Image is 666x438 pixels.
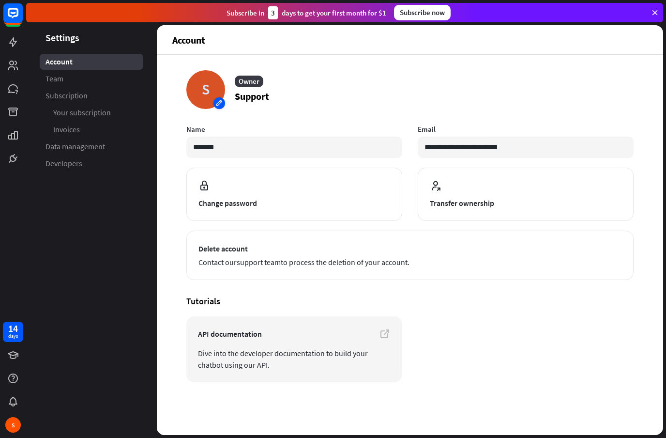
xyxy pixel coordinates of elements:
div: days [8,333,18,340]
span: Data management [45,141,105,152]
a: Data management [40,139,143,155]
label: Email [418,125,634,134]
a: support team [237,257,281,267]
span: Delete account [198,243,621,254]
span: Your subscription [53,108,111,118]
span: Invoices [53,125,80,135]
a: Invoices [40,122,143,138]
div: Subscribe in days to get your first month for $1 [227,6,386,19]
p: Support [235,89,269,104]
div: 3 [268,6,278,19]
label: Name [186,125,402,134]
button: Change password [186,168,402,221]
button: Open LiveChat chat widget [8,4,37,33]
div: Owner [235,76,263,87]
a: Developers [40,156,143,172]
a: Your subscription [40,105,143,121]
button: Transfer ownership [418,168,634,221]
div: Subscribe now [394,5,451,20]
span: Subscription [45,91,88,101]
span: Contact our to process the deletion of your account. [198,256,621,268]
div: 14 [8,324,18,333]
span: Developers [45,158,82,169]
a: API documentation Dive into the developer documentation to build your chatbot using our API. [186,316,402,382]
a: Team [40,71,143,87]
h4: Tutorials [186,296,634,307]
span: Account [45,57,73,67]
div: S [5,417,21,433]
span: Transfer ownership [430,197,621,209]
span: Dive into the developer documentation to build your chatbot using our API. [198,347,391,371]
a: 14 days [3,322,23,342]
span: Change password [198,197,390,209]
header: Account [157,25,663,54]
span: Team [45,74,63,84]
span: API documentation [198,328,391,340]
button: Delete account Contact oursupport teamto process the deletion of your account. [186,231,634,280]
a: Subscription [40,88,143,104]
header: Settings [26,31,157,44]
